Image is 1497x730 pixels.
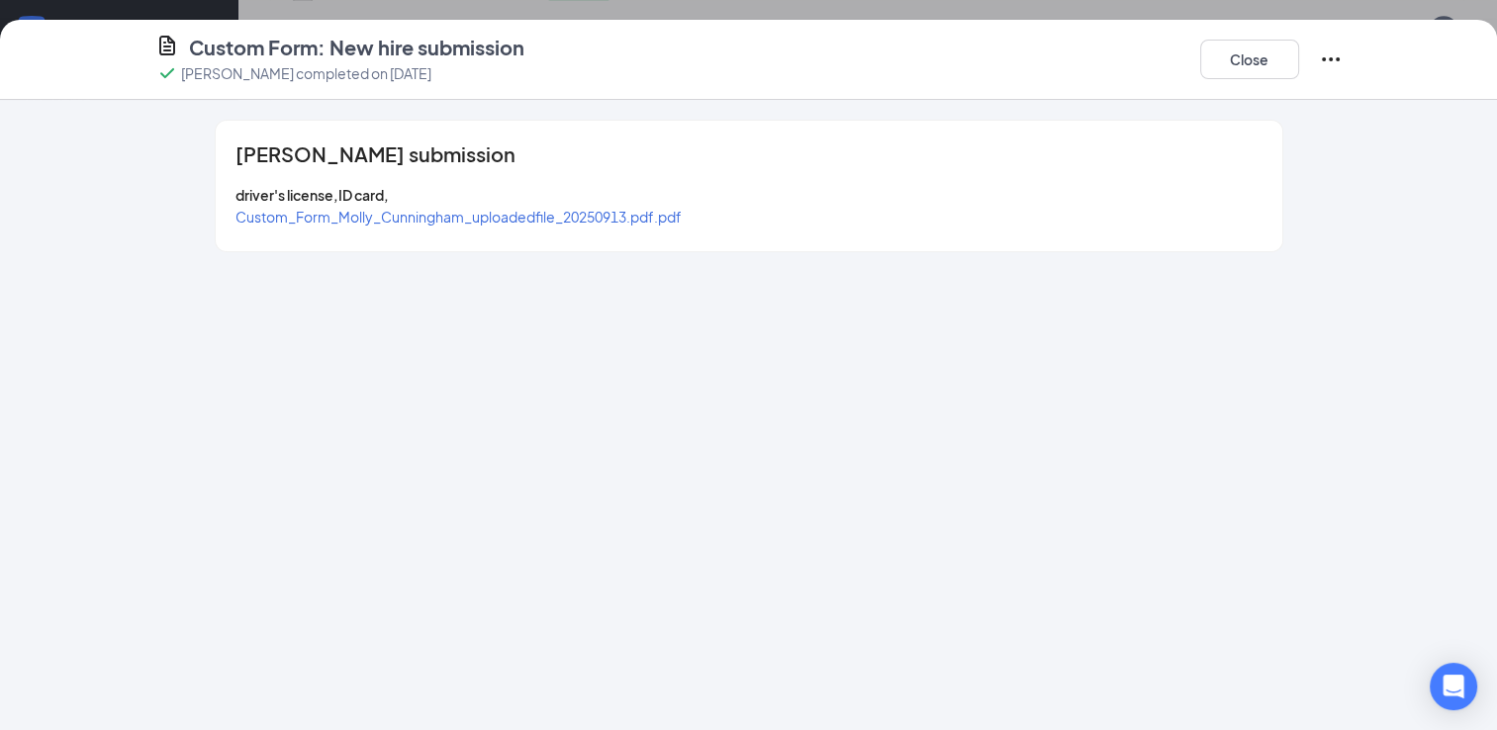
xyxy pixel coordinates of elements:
[1319,47,1343,71] svg: Ellipses
[189,34,524,61] h4: Custom Form: New hire submission
[181,63,431,83] p: [PERSON_NAME] completed on [DATE]
[235,208,682,226] a: Custom_Form_Molly_Cunningham_uploadedfile_20250913.pdf.pdf
[155,61,179,85] svg: Checkmark
[235,186,389,204] span: driver's license,ID card,
[1430,663,1477,710] div: Open Intercom Messenger
[155,34,179,57] svg: CustomFormIcon
[1200,40,1299,79] button: Close
[235,144,515,164] span: [PERSON_NAME] submission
